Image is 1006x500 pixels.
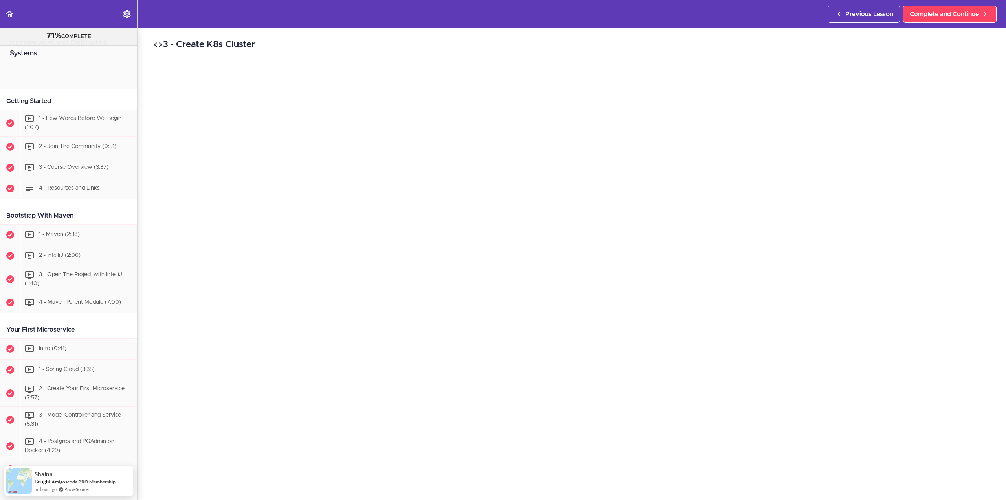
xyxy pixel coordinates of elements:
[39,144,116,149] span: 2 - Join The Community (0:51)
[122,9,132,19] svg: Settings Menu
[39,232,80,237] span: 1 - Maven (2:38)
[828,6,900,23] a: Previous Lesson
[46,32,61,40] span: 71%
[39,346,66,352] span: Intro (0:41)
[39,300,121,305] span: 4 - Maven Parent Module (7:00)
[35,486,57,493] span: an hour ago
[25,439,114,453] span: 4 - Postgres and PGAdmin on Docker (4:29)
[903,6,997,23] a: Complete and Continue
[5,9,14,19] svg: Back to course curriculum
[64,486,89,493] a: ProveSource
[35,478,51,485] span: Bought
[845,9,893,19] span: Previous Lesson
[39,164,108,170] span: 3 - Course Overview (3:37)
[25,116,121,130] span: 1 - Few Words Before We Begin (1:07)
[25,412,121,427] span: 3 - Model Controller and Service (5:31)
[910,9,979,19] span: Complete and Continue
[6,468,32,494] img: provesource social proof notification image
[25,386,125,401] span: 2 - Create Your First Microservice (7:57)
[35,471,53,478] span: Shaina
[51,479,116,485] a: Amigoscode PRO Membership
[39,253,81,258] span: 2 - IntelliJ (2:06)
[39,185,100,191] span: 4 - Resources and Links
[39,367,95,373] span: 1 - Spring Cloud (3:35)
[25,272,122,286] span: 3 - Open The Project with IntelliJ (1:40)
[153,38,990,52] h2: 3 - Create K8s Cluster
[10,31,127,41] div: COMPLETE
